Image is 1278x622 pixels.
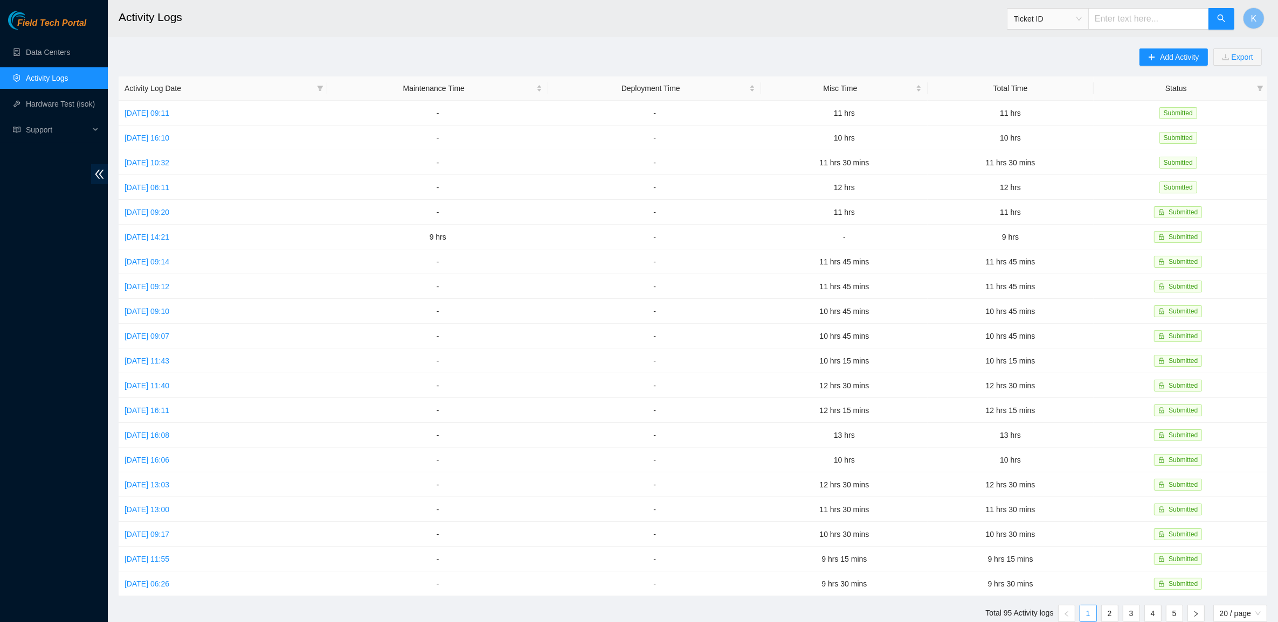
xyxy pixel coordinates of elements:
span: Submitted [1169,481,1198,488]
td: 12 hrs 30 mins [928,373,1094,398]
td: 10 hrs 45 mins [928,299,1094,324]
td: 11 hrs [761,101,927,125]
span: Support [26,119,89,141]
a: [DATE] 09:12 [125,282,169,291]
span: Submitted [1159,181,1197,193]
td: 10 hrs [761,125,927,150]
td: - [548,423,761,448]
td: - [327,547,548,571]
span: filter [317,85,323,92]
span: lock [1158,432,1165,438]
button: plusAdd Activity [1139,48,1207,66]
span: K [1251,12,1257,25]
td: 12 hrs 30 mins [928,472,1094,497]
a: [DATE] 09:17 [125,530,169,539]
img: Akamai Technologies [8,11,54,30]
span: lock [1158,531,1165,537]
button: left [1058,605,1075,622]
td: 11 hrs 30 mins [928,497,1094,522]
a: [DATE] 09:10 [125,307,169,316]
td: - [548,249,761,274]
input: Enter text here... [1088,8,1209,30]
td: - [548,373,761,398]
span: Submitted [1169,382,1198,389]
button: search [1208,8,1234,30]
span: lock [1158,234,1165,240]
span: Submitted [1169,307,1198,315]
td: - [327,101,548,125]
td: - [327,249,548,274]
span: lock [1158,283,1165,290]
a: [DATE] 16:06 [125,456,169,464]
a: [DATE] 11:43 [125,357,169,365]
td: - [327,125,548,150]
span: Submitted [1169,456,1198,464]
td: - [548,448,761,472]
td: - [548,101,761,125]
td: 10 hrs 45 mins [761,324,927,348]
span: Submitted [1169,506,1198,513]
td: 10 hrs 15 mins [928,348,1094,373]
li: Previous Page [1058,605,1075,622]
span: lock [1158,382,1165,389]
td: 9 hrs 30 mins [761,571,927,596]
li: Total 95 Activity logs [986,605,1054,622]
a: [DATE] 06:26 [125,579,169,588]
td: - [548,571,761,596]
span: Submitted [1169,233,1198,241]
span: lock [1158,581,1165,587]
td: - [548,522,761,547]
td: 9 hrs 15 mins [761,547,927,571]
button: right [1187,605,1205,622]
td: 12 hrs 15 mins [761,398,927,423]
a: [DATE] 13:03 [125,480,169,489]
td: - [548,175,761,200]
a: [DATE] 14:21 [125,233,169,241]
td: - [548,299,761,324]
td: - [327,299,548,324]
a: [DATE] 09:14 [125,257,169,266]
span: lock [1158,556,1165,562]
a: Hardware Test (isok) [26,100,95,108]
td: - [548,225,761,249]
td: 10 hrs 45 mins [761,299,927,324]
span: Submitted [1169,332,1198,340]
td: 10 hrs 15 mins [761,348,927,373]
span: Submitted [1169,555,1198,563]
span: filter [315,80,326,96]
td: - [327,398,548,423]
span: Submitted [1169,431,1198,439]
td: 13 hrs [761,423,927,448]
span: right [1193,611,1199,617]
a: 2 [1102,605,1118,621]
td: - [327,324,548,348]
span: lock [1158,457,1165,463]
span: Add Activity [1160,51,1199,63]
td: 10 hrs 45 mins [928,324,1094,348]
td: - [327,175,548,200]
a: Data Centers [26,48,70,57]
li: 4 [1144,605,1162,622]
span: read [13,126,20,134]
td: 9 hrs 30 mins [928,571,1094,596]
a: 4 [1145,605,1161,621]
a: [DATE] 09:07 [125,332,169,340]
td: 10 hrs [928,125,1094,150]
span: lock [1158,258,1165,265]
td: - [327,423,548,448]
td: 10 hrs 30 mins [761,522,927,547]
li: 2 [1101,605,1118,622]
td: 11 hrs 30 mins [761,150,927,175]
span: Submitted [1169,283,1198,290]
span: lock [1158,407,1165,414]
span: Submitted [1169,580,1198,588]
th: Total Time [928,76,1094,101]
span: Submitted [1169,407,1198,414]
td: - [548,497,761,522]
span: filter [1255,80,1266,96]
a: Akamai TechnologiesField Tech Portal [8,19,86,33]
td: 9 hrs [928,225,1094,249]
td: - [327,348,548,373]
span: Ticket ID [1014,11,1082,27]
td: 12 hrs [928,175,1094,200]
